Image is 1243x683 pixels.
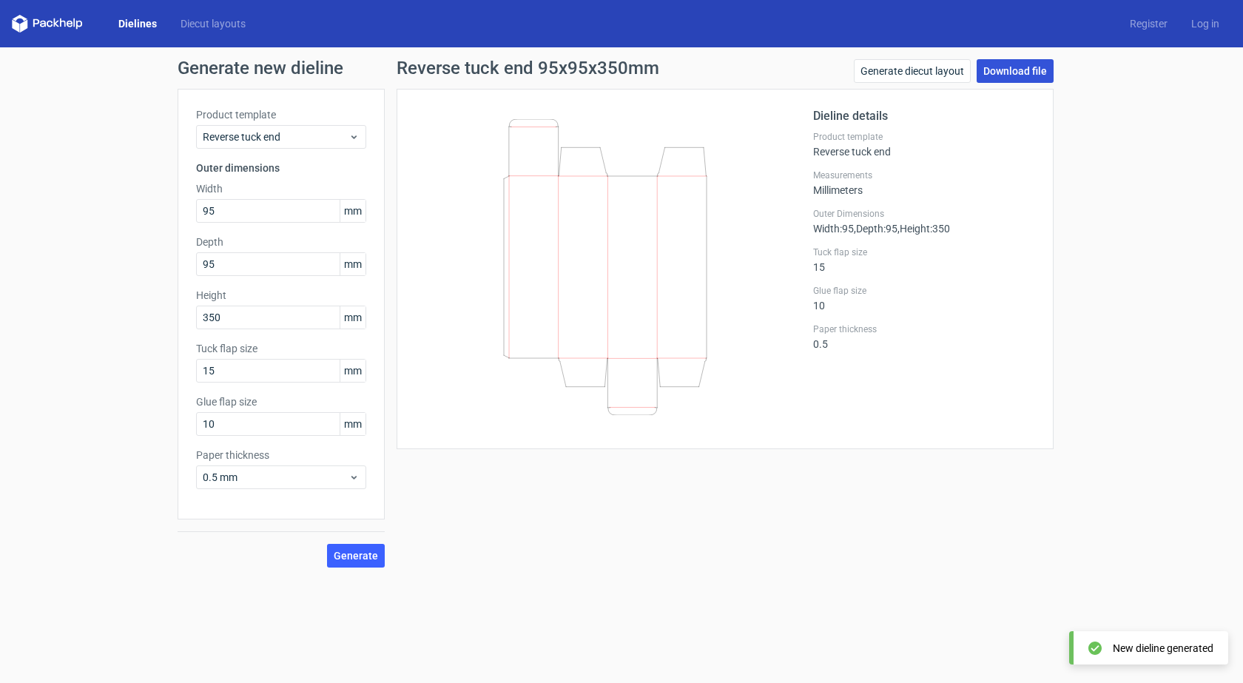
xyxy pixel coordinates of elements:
[854,223,897,235] span: , Depth : 95
[977,59,1054,83] a: Download file
[203,470,348,485] span: 0.5 mm
[196,181,366,196] label: Width
[196,448,366,462] label: Paper thickness
[178,59,1065,77] h1: Generate new dieline
[897,223,950,235] span: , Height : 350
[327,544,385,568] button: Generate
[813,131,1035,143] label: Product template
[1118,16,1179,31] a: Register
[340,413,366,435] span: mm
[1179,16,1231,31] a: Log in
[203,129,348,144] span: Reverse tuck end
[196,107,366,122] label: Product template
[813,323,1035,335] label: Paper thickness
[813,107,1035,125] h2: Dieline details
[813,285,1035,297] label: Glue flap size
[1113,641,1213,656] div: New dieline generated
[813,246,1035,273] div: 15
[196,394,366,409] label: Glue flap size
[813,131,1035,158] div: Reverse tuck end
[334,551,378,561] span: Generate
[340,200,366,222] span: mm
[340,253,366,275] span: mm
[854,59,971,83] a: Generate diecut layout
[813,169,1035,196] div: Millimeters
[340,306,366,329] span: mm
[196,235,366,249] label: Depth
[813,246,1035,258] label: Tuck flap size
[107,16,169,31] a: Dielines
[813,208,1035,220] label: Outer Dimensions
[813,323,1035,350] div: 0.5
[813,285,1035,312] div: 10
[169,16,257,31] a: Diecut layouts
[196,341,366,356] label: Tuck flap size
[813,223,854,235] span: Width : 95
[196,161,366,175] h3: Outer dimensions
[397,59,659,77] h1: Reverse tuck end 95x95x350mm
[813,169,1035,181] label: Measurements
[340,360,366,382] span: mm
[196,288,366,303] label: Height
